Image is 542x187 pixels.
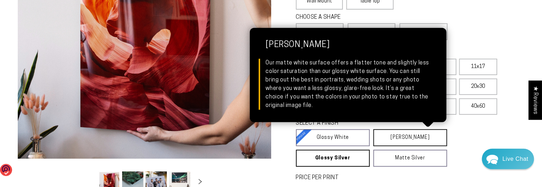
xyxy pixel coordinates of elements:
[296,119,430,127] legend: SELECT A FINISH
[296,129,370,146] a: Glossy White
[373,150,447,167] a: Matte Silver
[459,98,497,115] label: 40x60
[503,149,529,169] div: Contact Us Directly
[373,129,447,146] a: [PERSON_NAME]
[482,149,534,169] div: Chat widget toggle
[529,80,542,120] div: Click to open Judge.me floating reviews tab
[459,79,497,95] label: 20x30
[296,150,370,167] a: Glossy Silver
[459,59,497,75] label: 11x17
[266,40,431,59] strong: [PERSON_NAME]
[266,59,431,110] div: Our matte white surface offers a flatter tone and slightly less color saturation than our glossy ...
[362,27,382,36] span: Square
[296,174,525,182] label: PRICE PER PRINT
[296,13,388,22] legend: CHOOSE A SHAPE
[306,27,334,36] span: Rectangle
